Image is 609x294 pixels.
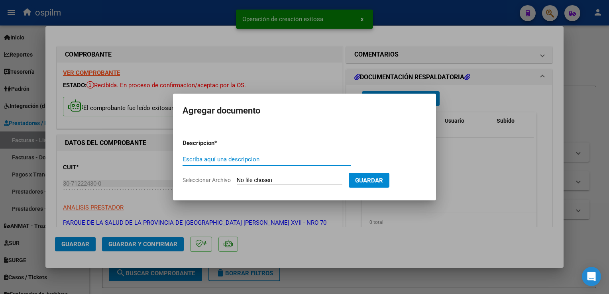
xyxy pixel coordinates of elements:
p: Descripcion [183,139,256,148]
button: Guardar [349,173,389,188]
span: Guardar [355,177,383,184]
span: Seleccionar Archivo [183,177,231,183]
h2: Agregar documento [183,103,426,118]
div: Open Intercom Messenger [582,267,601,286]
